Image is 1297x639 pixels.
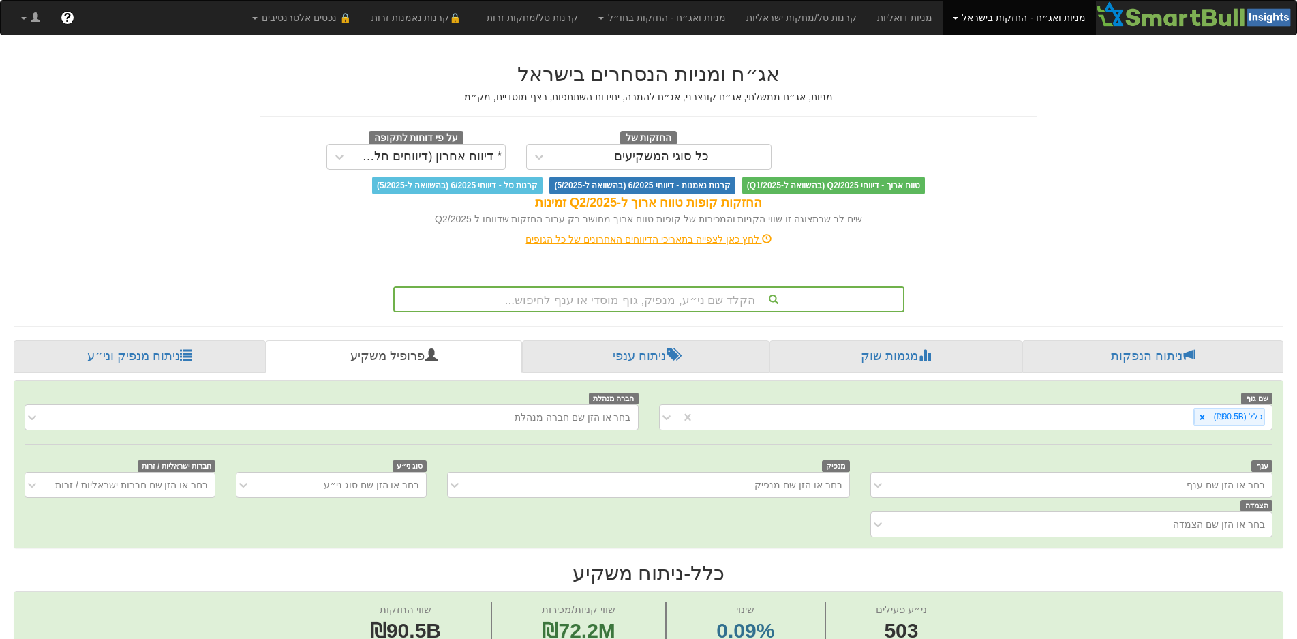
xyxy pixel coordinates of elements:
[1210,409,1264,425] div: כלל (₪90.5B)
[1241,393,1272,404] span: שם גוף
[50,1,85,35] a: ?
[324,478,419,492] div: בחר או הזן שם סוג ני״ע
[614,150,709,164] div: כל סוגי המשקיעים
[138,460,215,472] span: חברות ישראליות / זרות
[369,131,463,146] span: על פי דוחות לתקופה
[1022,340,1283,373] a: ניתוח הנפקות
[260,63,1037,85] h2: אג״ח ומניות הנסחרים בישראל
[393,460,427,472] span: סוג ני״ע
[822,460,850,472] span: מנפיק
[754,478,842,492] div: בחר או הזן שם מנפיק
[260,194,1037,212] div: החזקות קופות טווח ארוך ל-Q2/2025 זמינות
[355,150,502,164] div: * דיווח אחרון (דיווחים חלקיים)
[476,1,588,35] a: קרנות סל/מחקות זרות
[769,340,1022,373] a: מגמות שוק
[250,233,1048,246] div: לחץ כאן לצפייה בתאריכי הדיווחים האחרונים של כל הגופים
[542,604,615,615] span: שווי קניות/מכירות
[380,604,431,615] span: שווי החזקות
[1173,518,1265,531] div: בחר או הזן שם הצמדה
[1251,460,1272,472] span: ענף
[242,1,361,35] a: 🔒 נכסים אלטרנטיבים
[867,1,943,35] a: מניות דואליות
[361,1,477,35] a: 🔒קרנות נאמנות זרות
[260,92,1037,102] h5: מניות, אג״ח ממשלתי, אג״ח קונצרני, אג״ח להמרה, יחידות השתתפות, רצף מוסדיים, מק״מ
[742,177,925,194] span: טווח ארוך - דיווחי Q2/2025 (בהשוואה ל-Q1/2025)
[876,604,927,615] span: ני״ע פעילים
[14,562,1283,584] h2: כלל - ניתוח משקיע
[260,212,1037,226] div: שים לב שבתצוגה זו שווי הקניות והמכירות של קופות טווח ארוך מחושב רק עבור החזקות שדווחו ל Q2/2025
[515,411,630,424] div: בחר או הזן שם חברה מנהלת
[522,340,769,373] a: ניתוח ענפי
[549,177,735,194] span: קרנות נאמנות - דיווחי 6/2025 (בהשוואה ל-5/2025)
[588,1,736,35] a: מניות ואג״ח - החזקות בחו״ל
[1187,478,1265,492] div: בחר או הזן שם ענף
[1096,1,1296,28] img: Smartbull
[1240,500,1272,511] span: הצמדה
[266,340,522,373] a: פרופיל משקיע
[736,604,754,615] span: שינוי
[395,288,903,311] div: הקלד שם ני״ע, מנפיק, גוף מוסדי או ענף לחיפוש...
[589,393,639,404] span: חברה מנהלת
[63,11,71,25] span: ?
[620,131,677,146] span: החזקות של
[943,1,1096,35] a: מניות ואג״ח - החזקות בישראל
[14,340,266,373] a: ניתוח מנפיק וני״ע
[736,1,867,35] a: קרנות סל/מחקות ישראליות
[55,478,208,492] div: בחר או הזן שם חברות ישראליות / זרות
[372,177,543,194] span: קרנות סל - דיווחי 6/2025 (בהשוואה ל-5/2025)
